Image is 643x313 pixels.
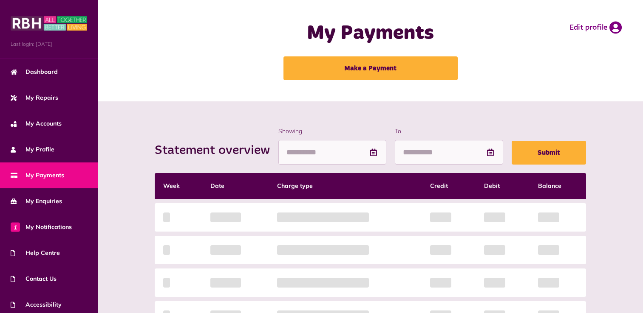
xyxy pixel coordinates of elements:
span: Accessibility [11,300,62,309]
h1: My Payments [243,21,499,46]
span: My Payments [11,171,64,180]
span: My Enquiries [11,197,62,206]
span: My Profile [11,145,54,154]
span: My Accounts [11,119,62,128]
a: Edit profile [569,21,622,34]
span: My Repairs [11,93,58,102]
span: Contact Us [11,274,57,283]
span: Last login: [DATE] [11,40,87,48]
span: Dashboard [11,67,58,76]
span: My Notifications [11,223,72,232]
span: 1 [11,222,20,232]
img: MyRBH [11,15,87,32]
span: Help Centre [11,249,60,257]
a: Make a Payment [283,56,458,80]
